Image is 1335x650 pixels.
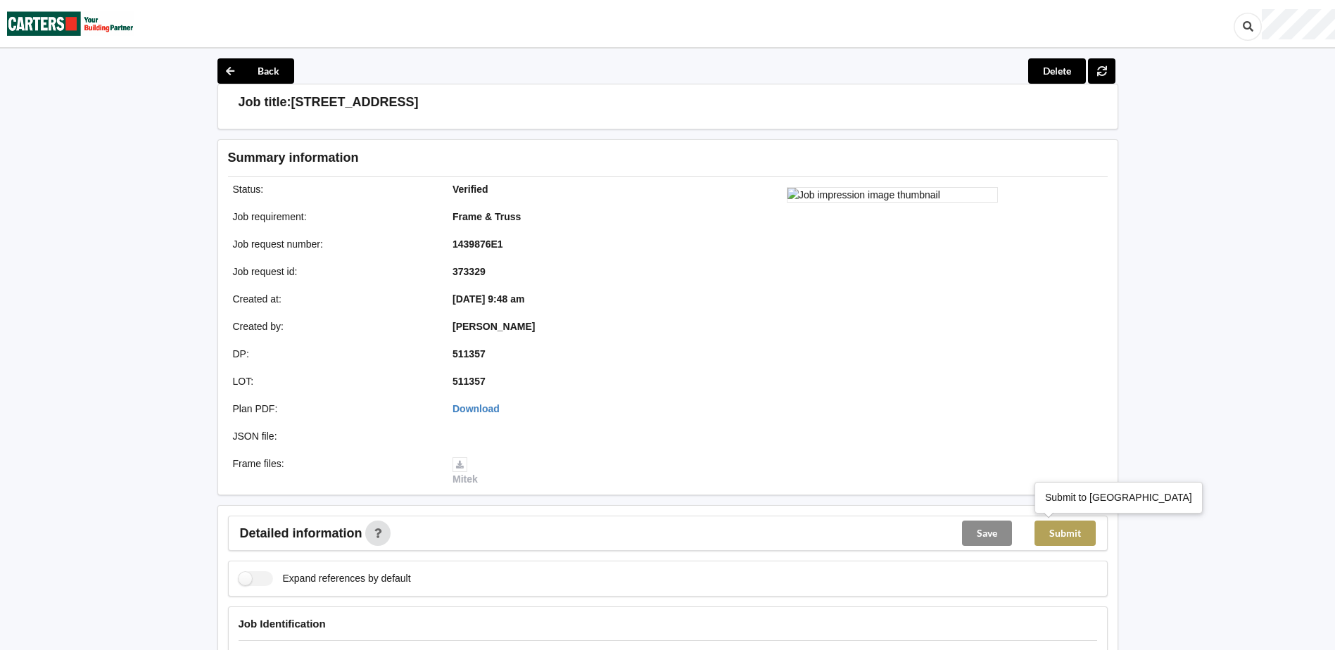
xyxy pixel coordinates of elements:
h3: [STREET_ADDRESS] [291,94,419,110]
div: Submit to [GEOGRAPHIC_DATA] [1045,490,1192,504]
h3: Job title: [239,94,291,110]
h4: Job Identification [239,617,1097,630]
img: Job impression image thumbnail [787,187,998,203]
b: 511357 [453,348,486,359]
b: 511357 [453,376,486,387]
a: Mitek [453,458,478,485]
b: 1439876E1 [453,238,503,250]
img: Carters [7,1,134,46]
div: Frame files : [223,457,443,486]
a: Download [453,403,500,414]
div: Created at : [223,292,443,306]
b: [DATE] 9:48 am [453,293,524,305]
div: DP : [223,347,443,361]
div: User Profile [1262,9,1335,39]
button: Submit [1035,521,1096,546]
b: 373329 [453,266,486,277]
div: Job requirement : [223,210,443,224]
div: Created by : [223,319,443,333]
h3: Summary information [228,150,883,166]
b: Frame & Truss [453,211,521,222]
b: [PERSON_NAME] [453,321,535,332]
button: Delete [1028,58,1086,84]
div: Plan PDF : [223,402,443,416]
div: LOT : [223,374,443,388]
div: JSON file : [223,429,443,443]
b: Verified [453,184,488,195]
div: Job request id : [223,265,443,279]
label: Expand references by default [239,571,411,586]
button: Back [217,58,294,84]
span: Detailed information [240,527,362,540]
div: Status : [223,182,443,196]
div: Job request number : [223,237,443,251]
